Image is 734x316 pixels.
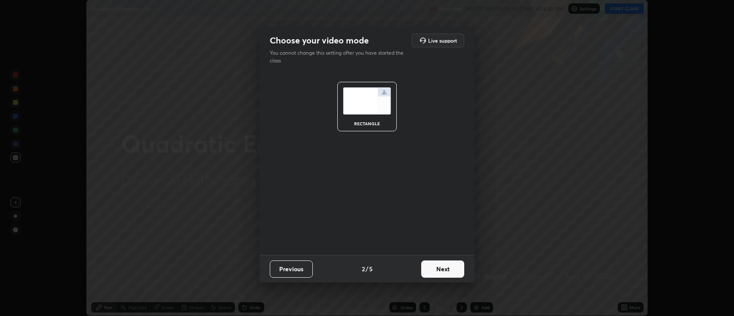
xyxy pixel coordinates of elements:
button: Previous [270,260,313,278]
h4: 5 [369,264,373,273]
h5: Live support [428,38,457,43]
div: rectangle [350,121,384,126]
img: normalScreenIcon.ae25ed63.svg [343,87,391,115]
h2: Choose your video mode [270,35,369,46]
h4: 2 [362,264,365,273]
button: Next [421,260,464,278]
p: You cannot change this setting after you have started the class [270,49,409,65]
h4: / [366,264,368,273]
